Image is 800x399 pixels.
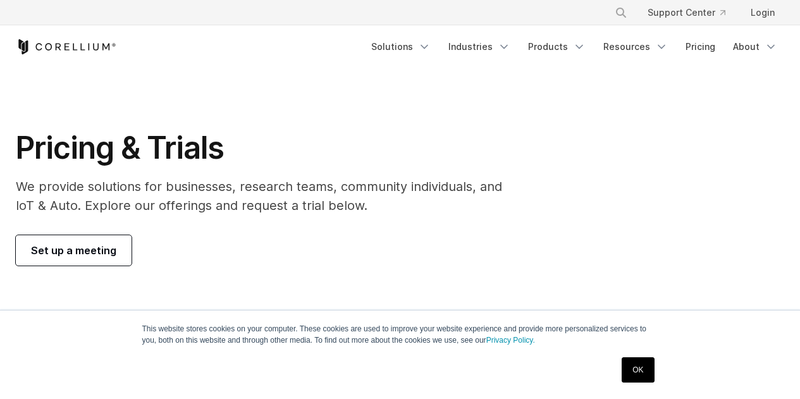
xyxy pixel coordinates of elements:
[142,323,658,346] p: This website stores cookies on your computer. These cookies are used to improve your website expe...
[16,177,520,215] p: We provide solutions for businesses, research teams, community individuals, and IoT & Auto. Explo...
[596,35,675,58] a: Resources
[725,35,785,58] a: About
[31,243,116,258] span: Set up a meeting
[622,357,654,383] a: OK
[364,35,438,58] a: Solutions
[600,1,785,24] div: Navigation Menu
[16,39,116,54] a: Corellium Home
[486,336,535,345] a: Privacy Policy.
[610,1,632,24] button: Search
[364,35,785,58] div: Navigation Menu
[16,235,132,266] a: Set up a meeting
[678,35,723,58] a: Pricing
[16,129,520,167] h1: Pricing & Trials
[520,35,593,58] a: Products
[441,35,518,58] a: Industries
[637,1,735,24] a: Support Center
[741,1,785,24] a: Login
